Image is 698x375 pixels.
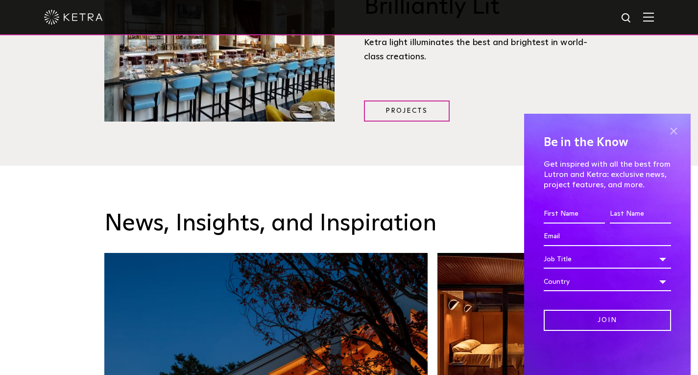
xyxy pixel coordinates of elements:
[544,159,671,190] p: Get inspired with all the best from Lutron and Ketra: exclusive news, project features, and more.
[104,210,594,238] h3: News, Insights, and Inspiration
[621,12,633,25] img: search icon
[44,10,103,25] img: ketra-logo-2019-white
[544,227,671,246] input: Email
[544,133,671,152] h4: Be in the Know
[364,100,450,122] a: Projects
[364,36,594,64] div: Ketra light illuminates the best and brightest in world-class creations.
[544,273,671,291] div: Country
[544,310,671,331] input: Join
[544,250,671,269] div: Job Title
[643,12,654,22] img: Hamburger%20Nav.svg
[544,205,605,224] input: First Name
[610,205,671,224] input: Last Name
